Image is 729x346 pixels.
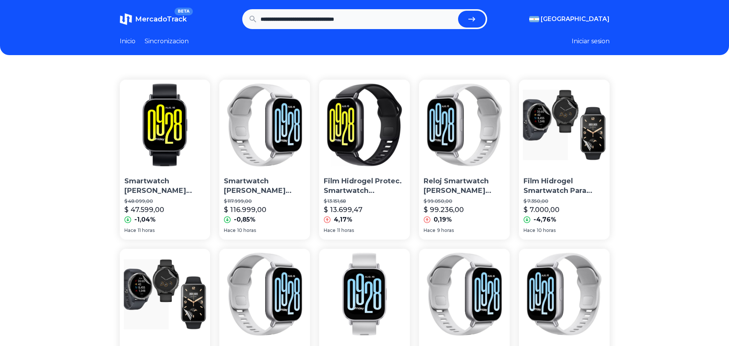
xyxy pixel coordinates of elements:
[541,15,610,24] span: [GEOGRAPHIC_DATA]
[424,204,464,215] p: $ 99.236,00
[519,80,610,170] img: Film Hidrogel Smartwatch Para Xiaomi Redmi Watch 5 Active X2
[120,80,210,240] a: Smartwatch Xiaomi Redmi Watch 5 Active 2'' Lcd BlackSmartwatch [PERSON_NAME] Watch 5 Active 2'' L...
[529,16,539,22] img: Argentina
[419,80,510,240] a: Reloj Smartwatch Xiaomi Redmi Watch 5 Active Color GrisReloj Smartwatch [PERSON_NAME] Watch 5 Act...
[135,15,187,23] span: MercadoTrack
[529,15,610,24] button: [GEOGRAPHIC_DATA]
[524,198,605,204] p: $ 7.350,00
[224,227,236,233] span: Hace
[424,176,505,196] p: Reloj Smartwatch [PERSON_NAME] Watch 5 Active Color Gris
[424,198,505,204] p: $ 99.050,00
[524,227,535,233] span: Hace
[434,215,452,224] p: 0,19%
[219,249,310,339] img: Smartwatch Xiaomi Redmi Watch 5 Active 2'' Lcd Silver
[324,176,405,196] p: Film Hidrogel Protec. Smartwatch [PERSON_NAME] Watch 5 Active
[120,37,135,46] a: Inicio
[134,215,156,224] p: -1,04%
[234,215,256,224] p: -0,85%
[175,8,192,15] span: BETA
[224,176,305,196] p: Smartwatch [PERSON_NAME] Watch 5 Active 2'' Lcd Silver
[219,80,310,170] img: Smartwatch Xiaomi Redmi Watch 5 Active 2'' Lcd Silver
[537,227,556,233] span: 10 horas
[334,215,352,224] p: 4,17%
[319,80,410,170] img: Film Hidrogel Protec. Smartwatch Xiaomi Redmi Watch 5 Active
[145,37,189,46] a: Sincronizacion
[120,13,187,25] a: MercadoTrackBETA
[124,227,136,233] span: Hace
[224,198,305,204] p: $ 117.999,00
[524,204,559,215] p: $ 7.000,00
[324,204,362,215] p: $ 13.699,47
[324,198,405,204] p: $ 13.151,68
[120,13,132,25] img: MercadoTrack
[124,198,206,204] p: $ 48.099,00
[533,215,556,224] p: -4,76%
[519,249,610,339] img: Reloj Smartwatch Xiaomi Redmi Watch 5 Active Color Gris
[524,176,605,196] p: Film Hidrogel Smartwatch Para Xiaomi Redmi Watch 5 Active X2
[124,204,164,215] p: $ 47.599,00
[319,249,410,339] img: Smartwatch Xiaomi Redmi Watch 5 Active 2'' Lcd Silver
[419,80,510,170] img: Reloj Smartwatch Xiaomi Redmi Watch 5 Active Color Gris
[572,37,610,46] button: Iniciar sesion
[424,227,435,233] span: Hace
[224,204,266,215] p: $ 116.999,00
[337,227,354,233] span: 11 horas
[319,80,410,240] a: Film Hidrogel Protec. Smartwatch Xiaomi Redmi Watch 5 ActiveFilm Hidrogel Protec. Smartwatch [PER...
[124,176,206,196] p: Smartwatch [PERSON_NAME] Watch 5 Active 2'' Lcd Black
[120,80,210,170] img: Smartwatch Xiaomi Redmi Watch 5 Active 2'' Lcd Black
[237,227,256,233] span: 10 horas
[419,249,510,339] img: Smartwatch Xiaomi Redmi Watch 5 Active 2'' Lcd Silver
[120,249,210,339] img: Film Hidrogel Smartwatch Para Xiaomi Redmi Watch 5 Active X3
[138,227,155,233] span: 11 horas
[324,227,336,233] span: Hace
[437,227,454,233] span: 9 horas
[519,80,610,240] a: Film Hidrogel Smartwatch Para Xiaomi Redmi Watch 5 Active X2Film Hidrogel Smartwatch Para Xiaomi ...
[219,80,310,240] a: Smartwatch Xiaomi Redmi Watch 5 Active 2'' Lcd SilverSmartwatch [PERSON_NAME] Watch 5 Active 2'' ...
